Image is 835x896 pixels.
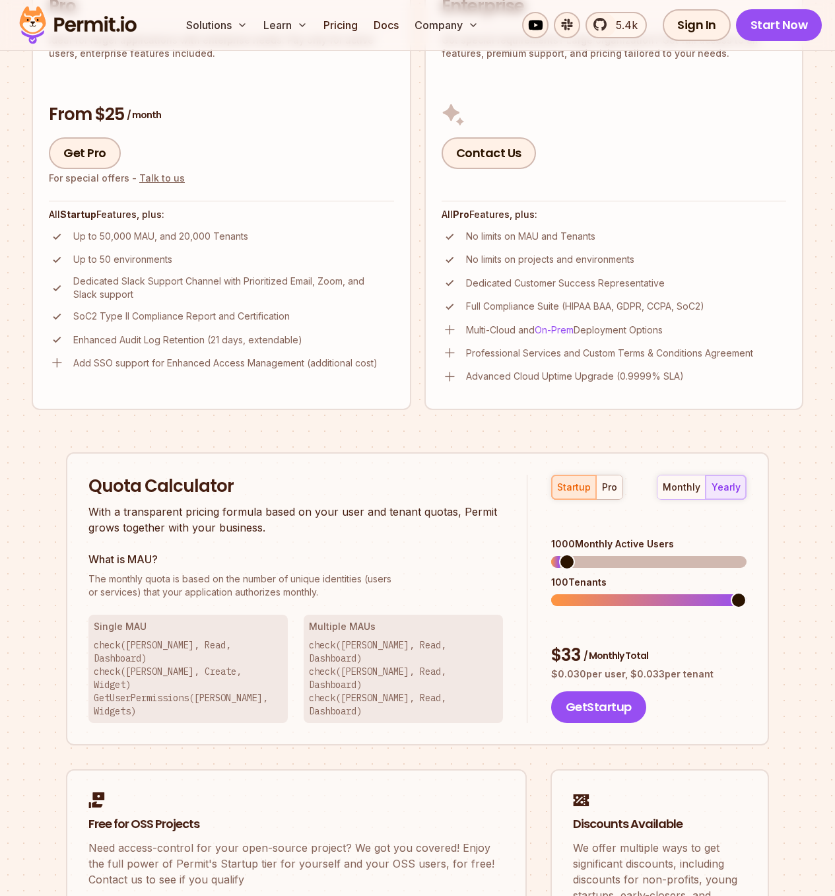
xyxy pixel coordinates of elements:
p: or services) that your application authorizes monthly. [88,572,503,599]
a: Sign In [663,9,731,41]
p: Dedicated Slack Support Channel with Prioritized Email, Zoom, and Slack support [73,275,394,301]
p: $ 0.030 per user, $ 0.033 per tenant [551,668,747,681]
strong: Pro [453,209,469,220]
h2: Quota Calculator [88,475,503,499]
p: Multi-Cloud and Deployment Options [466,324,663,337]
p: With a transparent pricing formula based on your user and tenant quotas, Permit grows together wi... [88,504,503,535]
h4: All Features, plus: [49,208,394,221]
a: Start Now [736,9,822,41]
p: Up to 50 environments [73,253,172,266]
a: Pricing [318,12,363,38]
p: Add SSO support for Enhanced Access Management (additional cost) [73,357,378,370]
a: 5.4k [585,12,647,38]
p: check([PERSON_NAME], Read, Dashboard) check([PERSON_NAME], Create, Widget) GetUserPermissions([PE... [94,638,283,718]
p: check([PERSON_NAME], Read, Dashboard) check([PERSON_NAME], Read, Dashboard) check([PERSON_NAME], ... [309,638,498,718]
p: No limits on MAU and Tenants [466,230,595,243]
h3: What is MAU? [88,551,503,567]
p: No limits on projects and environments [466,253,634,266]
p: Advanced Cloud Uptime Upgrade (0.9999% SLA) [466,370,684,383]
span: / month [127,108,161,121]
p: Professional Services and Custom Terms & Conditions Agreement [466,347,753,360]
a: Docs [368,12,404,38]
button: Solutions [181,12,253,38]
p: Dedicated Customer Success Representative [466,277,665,290]
h2: Discounts Available [573,816,747,833]
img: Permit logo [13,3,143,48]
div: pro [602,481,617,494]
p: Full Compliance Suite (HIPAA BAA, GDPR, CCPA, SoC2) [466,300,704,313]
p: SoC2 Type II Compliance Report and Certification [73,310,290,323]
a: On-Prem [535,324,574,335]
p: Need access-control for your open-source project? We got you covered! Enjoy the full power of Per... [88,840,504,887]
a: Talk to us [139,172,185,184]
div: For special offers - [49,172,185,185]
strong: Startup [60,209,96,220]
h3: From $25 [49,103,394,127]
div: 100 Tenants [551,576,747,589]
p: Enhanced Audit Log Retention (21 days, extendable) [73,333,302,347]
span: 5.4k [608,17,638,33]
button: GetStartup [551,691,646,723]
h2: Free for OSS Projects [88,816,504,833]
h3: Single MAU [94,620,283,633]
p: Up to 50,000 MAU, and 20,000 Tenants [73,230,248,243]
h4: All Features, plus: [442,208,787,221]
span: / Monthly Total [584,649,648,662]
span: The monthly quota is based on the number of unique identities (users [88,572,503,586]
div: monthly [663,481,700,494]
a: Get Pro [49,137,121,169]
h3: Multiple MAUs [309,620,498,633]
button: Learn [258,12,313,38]
button: Company [409,12,484,38]
a: Contact Us [442,137,536,169]
div: $ 33 [551,644,747,668]
div: 1000 Monthly Active Users [551,537,747,551]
